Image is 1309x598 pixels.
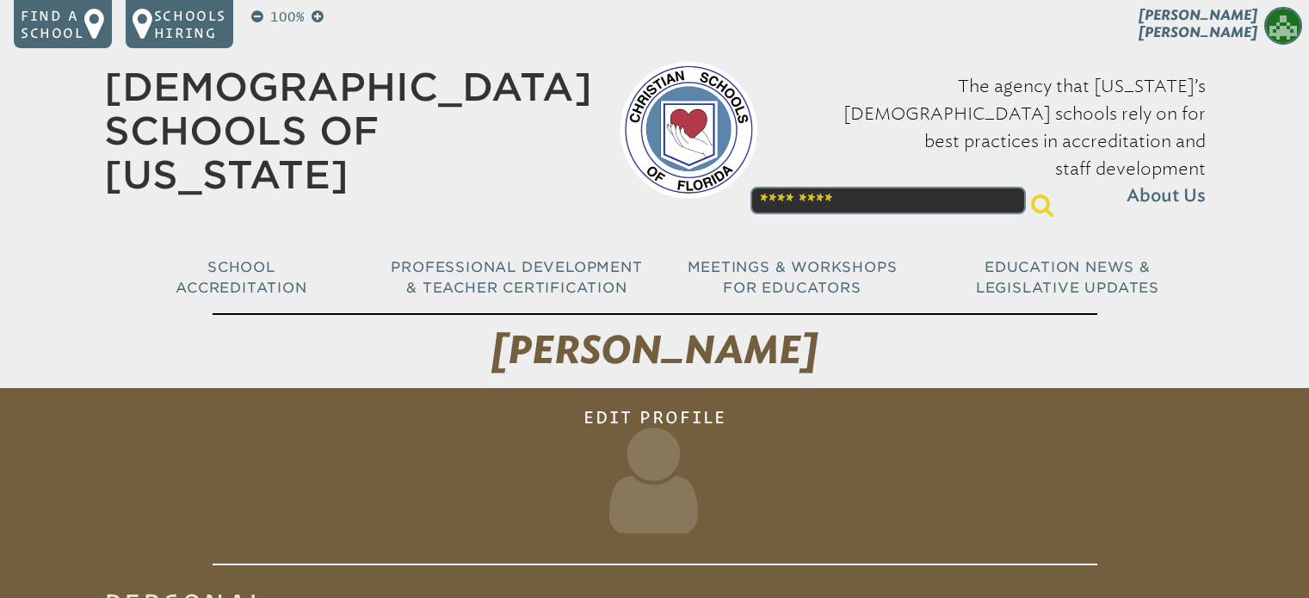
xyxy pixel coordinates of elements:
span: [PERSON_NAME] [491,327,818,373]
p: The agency that [US_STATE]’s [DEMOGRAPHIC_DATA] schools rely on for best practices in accreditati... [785,72,1206,210]
span: Education News & Legislative Updates [976,259,1159,296]
span: Meetings & Workshops for Educators [688,259,898,296]
span: [PERSON_NAME] [PERSON_NAME] [1139,7,1257,40]
span: Professional Development & Teacher Certification [391,259,642,296]
p: Schools Hiring [154,7,226,41]
h1: Edit Profile [213,395,1097,565]
p: Find a school [21,7,84,41]
a: [DEMOGRAPHIC_DATA] Schools of [US_STATE] [104,65,592,197]
img: csf-logo-web-colors.png [620,61,757,199]
span: School Accreditation [176,259,306,296]
img: 7358fadcbf7f34ae5cbeb3b3cb6c6866 [1264,7,1302,45]
span: About Us [1127,182,1206,210]
p: 100% [267,7,308,28]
